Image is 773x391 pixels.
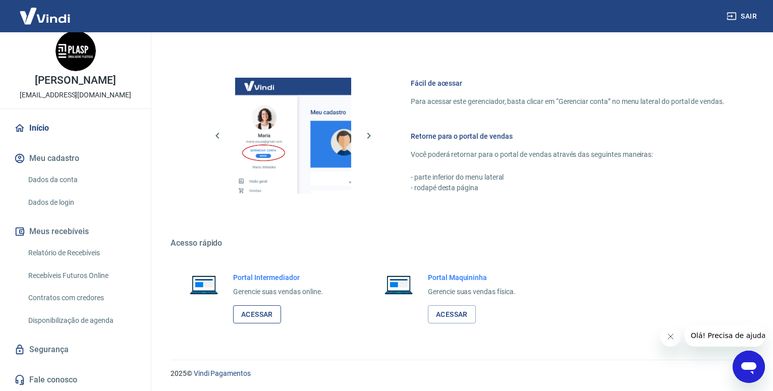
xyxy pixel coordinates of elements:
h6: Retorne para o portal de vendas [411,131,725,141]
h5: Acesso rápido [171,238,749,248]
p: Gerencie suas vendas física. [428,287,516,297]
a: Acessar [428,305,476,324]
p: Para acessar este gerenciador, basta clicar em “Gerenciar conta” no menu lateral do portal de ven... [411,96,725,107]
p: [PERSON_NAME] [35,75,116,86]
a: Recebíveis Futuros Online [24,265,139,286]
button: Meu cadastro [12,147,139,170]
h6: Portal Intermediador [233,272,323,283]
img: 383e23de-e6cb-49a1-8d5a-884fdb1f3bcb.jpeg [56,31,96,71]
img: Imagem da dashboard mostrando o botão de gerenciar conta na sidebar no lado esquerdo [235,78,351,194]
button: Sair [725,7,761,26]
p: - parte inferior do menu lateral [411,172,725,183]
iframe: Botão para abrir a janela de mensagens [733,351,765,383]
iframe: Mensagem da empresa [685,324,765,347]
p: 2025 © [171,368,749,379]
a: Relatório de Recebíveis [24,243,139,263]
a: Fale conosco [12,369,139,391]
a: Dados da conta [24,170,139,190]
h6: Fácil de acessar [411,78,725,88]
img: Vindi [12,1,78,31]
p: [EMAIL_ADDRESS][DOMAIN_NAME] [20,90,131,100]
button: Meus recebíveis [12,220,139,243]
p: - rodapé desta página [411,183,725,193]
img: Imagem de um notebook aberto [377,272,420,297]
a: Acessar [233,305,281,324]
p: Você poderá retornar para o portal de vendas através das seguintes maneiras: [411,149,725,160]
a: Contratos com credores [24,288,139,308]
p: Gerencie suas vendas online. [233,287,323,297]
h6: Portal Maquininha [428,272,516,283]
a: Disponibilização de agenda [24,310,139,331]
a: Vindi Pagamentos [194,369,251,377]
a: Início [12,117,139,139]
img: Imagem de um notebook aberto [183,272,225,297]
span: Olá! Precisa de ajuda? [6,7,85,15]
a: Dados de login [24,192,139,213]
iframe: Fechar mensagem [660,326,681,347]
a: Segurança [12,339,139,361]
